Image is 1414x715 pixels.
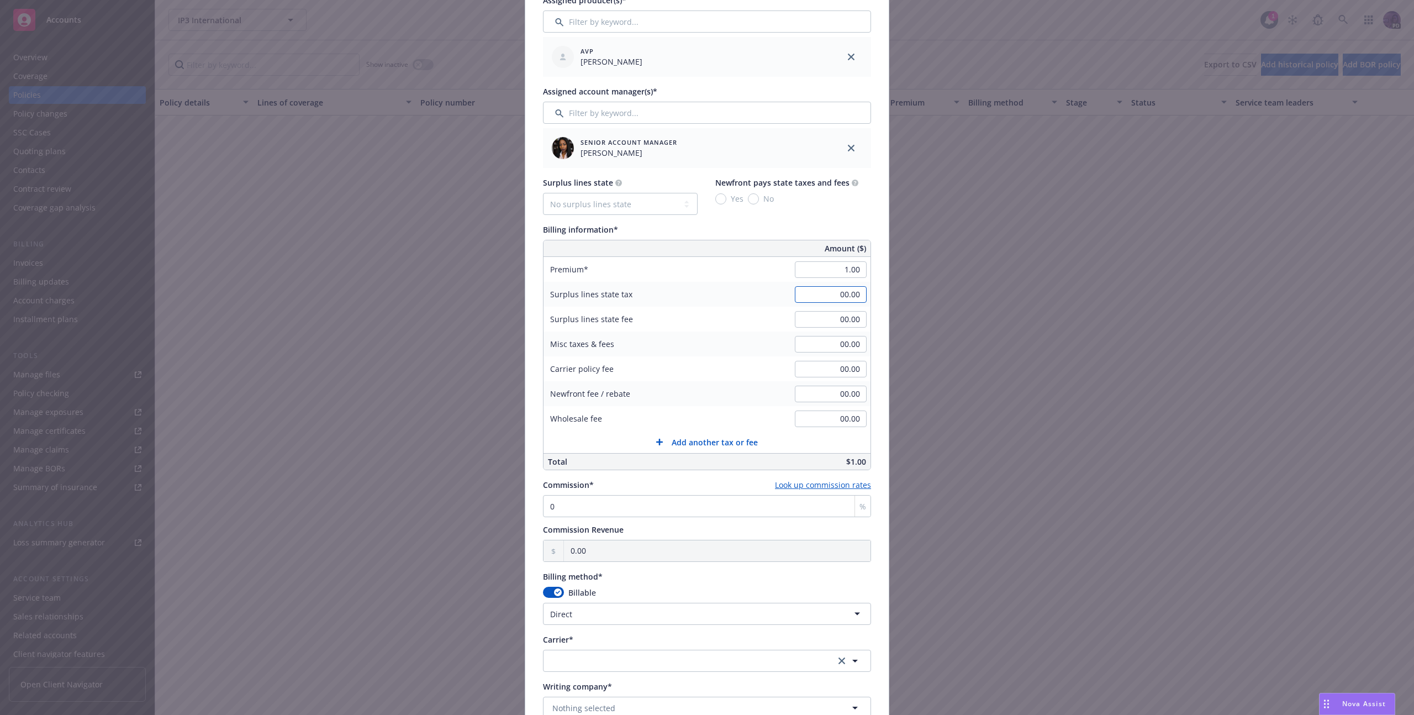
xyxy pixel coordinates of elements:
span: $1.00 [846,456,866,467]
span: Wholesale fee [550,413,602,424]
input: 0.00 [795,261,867,278]
span: Surplus lines state [543,177,613,188]
span: Senior Account Manager [581,138,677,147]
span: Newfront pays state taxes and fees [715,177,850,188]
span: Carrier* [543,634,573,645]
a: close [845,141,858,155]
span: % [859,501,866,512]
span: Nothing selected [552,702,615,714]
div: Drag to move [1320,693,1333,714]
span: Premium [550,264,588,275]
span: Amount ($) [825,243,866,254]
span: Surplus lines state tax [550,289,632,299]
span: Nova Assist [1342,699,1386,708]
span: Add another tax or fee [672,437,758,448]
span: Billing method* [543,571,603,582]
span: AVP [581,46,642,56]
input: 0.00 [795,386,867,402]
span: No [763,193,774,204]
span: Billing information* [543,224,618,235]
span: Carrier policy fee [550,364,614,374]
a: close [845,50,858,64]
input: Filter by keyword... [543,10,871,33]
input: 0.00 [795,311,867,328]
input: 0.00 [795,336,867,353]
div: Billable [543,587,871,598]
input: No [748,193,759,204]
button: Nova Assist [1319,693,1395,715]
span: [PERSON_NAME] [581,56,642,67]
img: employee photo [552,137,574,159]
input: 0.00 [795,286,867,303]
input: Filter by keyword... [543,102,871,124]
span: [PERSON_NAME] [581,147,677,159]
button: Add another tax or fee [544,431,870,453]
span: Commission* [543,480,594,490]
a: clear selection [835,654,848,667]
span: Commission Revenue [543,524,624,535]
span: Total [548,456,567,467]
span: Writing company* [543,681,612,692]
input: 0.00 [795,361,867,377]
span: Newfront fee / rebate [550,388,630,399]
a: Look up commission rates [775,479,871,491]
button: clear selection [543,650,871,672]
span: Surplus lines state fee [550,314,633,324]
input: Yes [715,193,726,204]
span: Misc taxes & fees [550,339,614,349]
input: 0.00 [795,411,867,427]
span: Assigned account manager(s)* [543,86,657,97]
input: 0.00 [564,540,870,561]
span: Yes [731,193,743,204]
